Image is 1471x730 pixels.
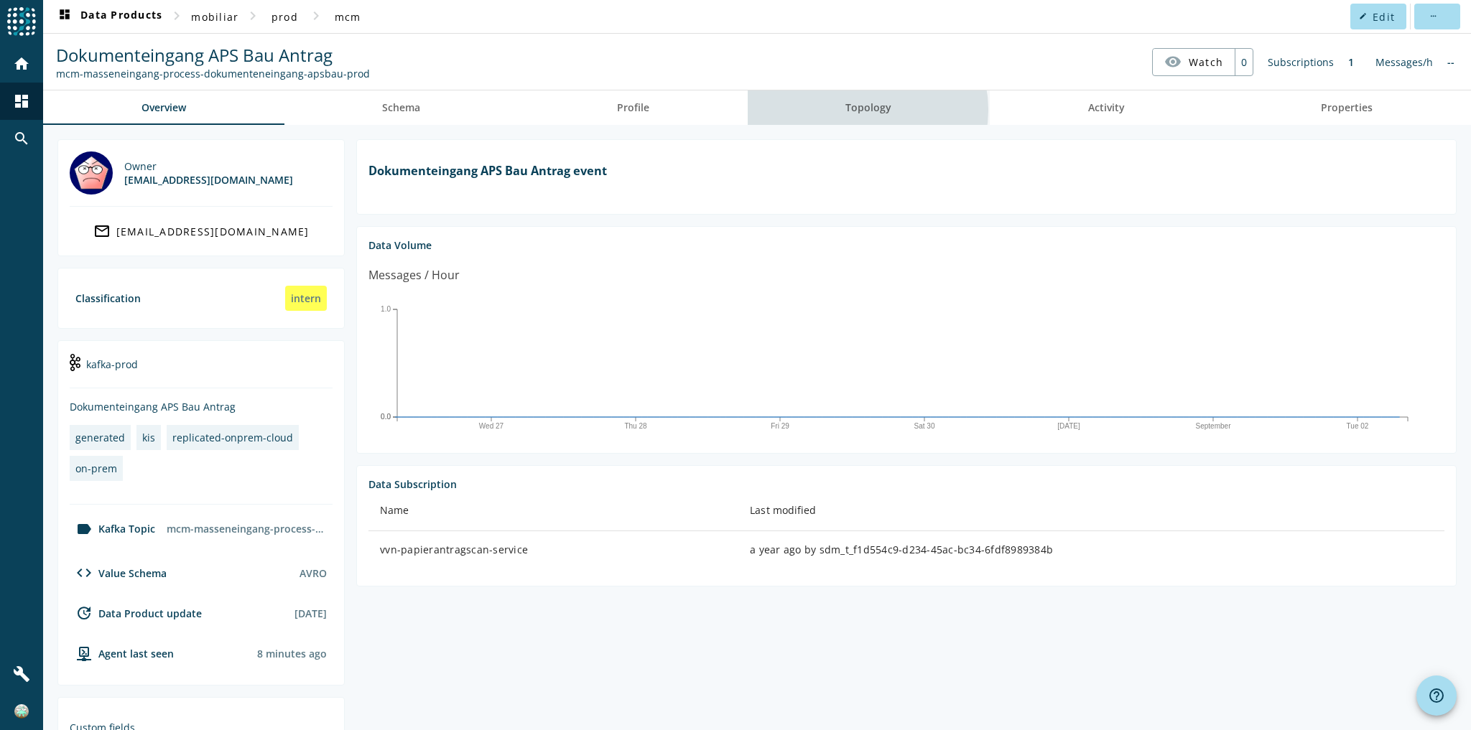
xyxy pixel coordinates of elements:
div: 0 [1235,49,1253,75]
div: [EMAIL_ADDRESS][DOMAIN_NAME] [124,173,293,187]
span: Activity [1088,103,1125,113]
mat-icon: search [13,130,30,147]
img: c5efd522b9e2345ba31424202ff1fd10 [14,704,29,719]
div: Data Product update [70,604,202,622]
img: kafka-prod [70,354,80,371]
mat-icon: dashboard [13,93,30,110]
span: prod [272,10,298,24]
mat-icon: code [75,564,93,581]
div: [EMAIL_ADDRESS][DOMAIN_NAME] [116,225,310,238]
div: Data Subscription [368,477,1444,491]
text: Wed 27 [479,422,504,430]
a: [EMAIL_ADDRESS][DOMAIN_NAME] [70,218,333,244]
mat-icon: update [75,604,93,622]
span: Watch [1189,50,1223,75]
button: Watch [1153,49,1235,75]
text: September [1196,422,1232,430]
div: generated [75,431,125,444]
span: Data Products [56,8,162,25]
h1: Dokumenteingang APS Bau Antrag event [368,163,1444,179]
span: Schema [382,103,420,113]
text: Tue 02 [1347,422,1369,430]
text: 0.0 [381,413,391,421]
div: kis [142,431,155,444]
span: Overview [141,103,186,113]
div: intern [285,286,327,311]
div: 1 [1341,48,1361,76]
button: mcm [325,4,371,29]
span: mobiliar [191,10,238,24]
button: mobiliar [185,4,244,29]
div: mcm-masseneingang-process-dokumenteneingang-apsbau-prod [161,516,333,541]
div: kafka-prod [70,352,333,388]
td: a year ago by sdm_t_f1d554c9-d234-45ac-bc34-6fdf8989384b [738,531,1444,568]
mat-icon: chevron_right [244,7,261,24]
div: on-prem [75,462,117,475]
div: Classification [75,291,141,305]
div: vvn-papierantragscan-service [380,543,727,557]
span: Edit [1373,10,1395,24]
div: agent-env-prod [70,645,174,662]
mat-icon: label [75,520,93,538]
div: Kafka Topic: mcm-masseneingang-process-dokumenteneingang-apsbau-prod [56,67,370,80]
div: No information [1440,48,1462,76]
mat-icon: visibility [1164,53,1182,70]
button: Data Products [50,4,168,29]
text: [DATE] [1057,422,1080,430]
div: Subscriptions [1261,48,1341,76]
mat-icon: more_horiz [1429,12,1437,20]
mat-icon: mail_outline [93,223,111,240]
mat-icon: chevron_right [307,7,325,24]
span: Profile [617,103,649,113]
div: Dokumenteingang APS Bau Antrag [70,400,333,413]
span: Topology [845,103,891,113]
button: prod [261,4,307,29]
div: Value Schema [70,564,167,581]
mat-icon: home [13,55,30,72]
text: Fri 29 [771,422,789,430]
div: replicated-onprem-cloud [172,431,293,444]
img: spoud-logo.svg [7,7,36,36]
mat-icon: build [13,665,30,683]
th: Last modified [738,491,1444,531]
text: Thu 28 [624,422,647,430]
button: Edit [1350,4,1406,29]
div: AVRO [300,566,327,580]
div: [DATE] [294,607,327,620]
div: Agents typically reports every 15min to 1h [257,647,327,660]
mat-icon: chevron_right [168,7,185,24]
span: Properties [1321,103,1373,113]
div: Kafka Topic [70,520,155,538]
mat-icon: dashboard [56,8,73,25]
mat-icon: help_outline [1428,687,1445,704]
div: Messages / Hour [368,266,460,284]
text: Sat 30 [914,422,935,430]
th: Name [368,491,738,531]
mat-icon: edit [1359,12,1367,20]
span: mcm [335,10,361,24]
text: 1.0 [381,305,391,313]
div: Owner [124,159,293,173]
span: Dokumenteingang APS Bau Antrag [56,43,333,67]
div: Messages/h [1368,48,1440,76]
div: Data Volume [368,238,1444,252]
img: mbx_301492@mobi.ch [70,151,113,195]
